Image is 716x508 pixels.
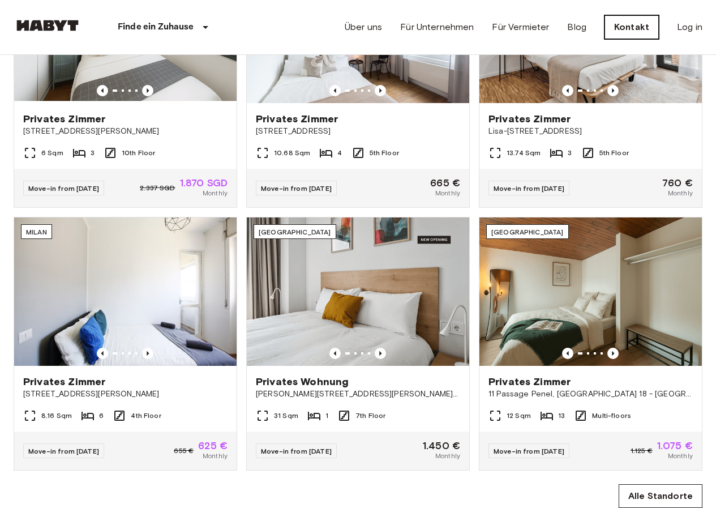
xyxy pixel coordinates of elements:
[604,15,659,39] a: Kontakt
[99,411,104,421] span: 6
[435,451,460,461] span: Monthly
[430,178,460,188] span: 665 €
[488,389,693,400] span: 11 Passage Penel, [GEOGRAPHIC_DATA] 18 - [GEOGRAPHIC_DATA]
[274,411,298,421] span: 31 Sqm
[491,228,564,236] span: [GEOGRAPHIC_DATA]
[28,184,99,193] span: Move-in from [DATE]
[599,148,629,158] span: 5th Floor
[122,148,156,158] span: 10th Floor
[400,20,474,34] a: Für Unternehmen
[355,411,385,421] span: 7th Floor
[142,348,153,359] button: Previous image
[140,183,175,193] span: 2.337 SGD
[507,411,531,421] span: 12 Sqm
[14,217,237,471] a: Marketing picture of unit IT-14-111-001-006Previous imagePrevious imageMilanPrivates Zimmer[STREE...
[488,126,693,137] span: Lisa-[STREET_ADDRESS]
[261,184,332,193] span: Move-in from [DATE]
[174,446,194,456] span: 655 €
[142,85,153,96] button: Previous image
[23,389,228,400] span: [STREET_ADDRESS][PERSON_NAME]
[507,148,541,158] span: 13.74 Sqm
[203,451,228,461] span: Monthly
[337,148,342,158] span: 4
[607,348,619,359] button: Previous image
[619,484,702,508] a: Alle Standorte
[592,411,631,421] span: Multi-floors
[375,348,386,359] button: Previous image
[375,85,386,96] button: Previous image
[488,112,571,126] span: Privates Zimmer
[607,85,619,96] button: Previous image
[435,188,460,198] span: Monthly
[558,411,565,421] span: 13
[41,148,63,158] span: 6 Sqm
[329,85,341,96] button: Previous image
[261,447,332,455] span: Move-in from [DATE]
[562,85,573,96] button: Previous image
[256,389,460,400] span: [PERSON_NAME][STREET_ADDRESS][PERSON_NAME][PERSON_NAME]
[657,441,693,451] span: 1.075 €
[97,85,108,96] button: Previous image
[256,112,338,126] span: Privates Zimmer
[198,441,228,451] span: 625 €
[370,148,399,158] span: 5th Floor
[631,446,653,456] span: 1.125 €
[23,375,105,389] span: Privates Zimmer
[14,217,237,366] img: Marketing picture of unit IT-14-111-001-006
[26,228,47,236] span: Milan
[494,447,564,455] span: Move-in from [DATE]
[246,217,470,471] a: Marketing picture of unit ES-15-102-734-001Previous imagePrevious image[GEOGRAPHIC_DATA]Privates ...
[479,217,702,471] a: Marketing picture of unit FR-18-011-001-012Previous imagePrevious image[GEOGRAPHIC_DATA]Privates ...
[23,112,105,126] span: Privates Zimmer
[423,441,460,451] span: 1.450 €
[677,20,702,34] a: Log in
[568,148,572,158] span: 3
[479,217,702,366] img: Marketing picture of unit FR-18-011-001-012
[274,148,310,158] span: 10.68 Sqm
[203,188,228,198] span: Monthly
[567,20,586,34] a: Blog
[131,411,161,421] span: 4th Floor
[118,20,194,34] p: Finde ein Zuhause
[562,348,573,359] button: Previous image
[97,348,108,359] button: Previous image
[259,228,331,236] span: [GEOGRAPHIC_DATA]
[325,411,328,421] span: 1
[14,20,82,31] img: Habyt
[256,375,349,389] span: Privates Wohnung
[492,20,549,34] a: Für Vermieter
[23,126,228,137] span: [STREET_ADDRESS][PERSON_NAME]
[494,184,564,193] span: Move-in from [DATE]
[488,375,571,389] span: Privates Zimmer
[41,411,72,421] span: 8.16 Sqm
[91,148,95,158] span: 3
[28,447,99,455] span: Move-in from [DATE]
[180,178,228,188] span: 1.870 SGD
[662,178,693,188] span: 760 €
[256,126,460,137] span: [STREET_ADDRESS]
[345,20,382,34] a: Über uns
[329,348,341,359] button: Previous image
[668,451,693,461] span: Monthly
[668,188,693,198] span: Monthly
[247,217,469,366] img: Marketing picture of unit ES-15-102-734-001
